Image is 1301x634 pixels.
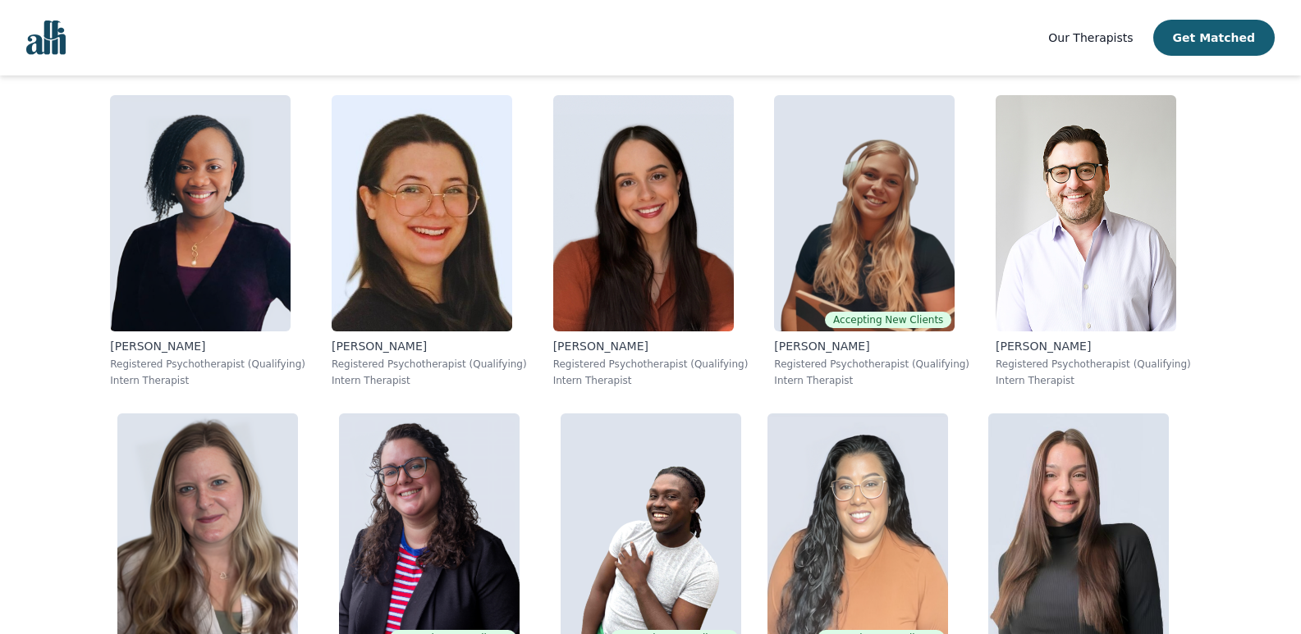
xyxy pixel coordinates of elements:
p: Intern Therapist [553,374,749,387]
p: Intern Therapist [332,374,527,387]
p: [PERSON_NAME] [996,338,1191,354]
img: Sarah_Wild [332,95,512,331]
p: Intern Therapist [996,374,1191,387]
img: Laura_Grohovac [553,95,734,331]
button: Get Matched [1153,20,1275,56]
a: Our Therapists [1048,28,1133,48]
img: Adefunke E._Adebowale [110,95,291,331]
p: [PERSON_NAME] [332,338,527,354]
a: Brian_Danson[PERSON_NAME]Registered Psychotherapist (Qualifying)Intern Therapist [983,82,1204,400]
p: Registered Psychotherapist (Qualifying) [332,358,527,371]
p: [PERSON_NAME] [774,338,969,354]
img: alli logo [26,21,66,55]
p: Registered Psychotherapist (Qualifying) [774,358,969,371]
a: Sarah_Wild[PERSON_NAME]Registered Psychotherapist (Qualifying)Intern Therapist [318,82,540,400]
p: Registered Psychotherapist (Qualifying) [996,358,1191,371]
p: Intern Therapist [110,374,305,387]
p: [PERSON_NAME] [553,338,749,354]
span: Our Therapists [1048,31,1133,44]
img: Brian_Danson [996,95,1176,331]
img: Emerald_Weninger [774,95,955,331]
p: Registered Psychotherapist (Qualifying) [110,358,305,371]
span: Accepting New Clients [825,312,951,328]
a: Adefunke E._Adebowale[PERSON_NAME]Registered Psychotherapist (Qualifying)Intern Therapist [97,82,318,400]
p: Registered Psychotherapist (Qualifying) [553,358,749,371]
p: Intern Therapist [774,374,969,387]
a: Laura_Grohovac[PERSON_NAME]Registered Psychotherapist (Qualifying)Intern Therapist [540,82,762,400]
p: [PERSON_NAME] [110,338,305,354]
a: Emerald_WeningerAccepting New Clients[PERSON_NAME]Registered Psychotherapist (Qualifying)Intern T... [761,82,983,400]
